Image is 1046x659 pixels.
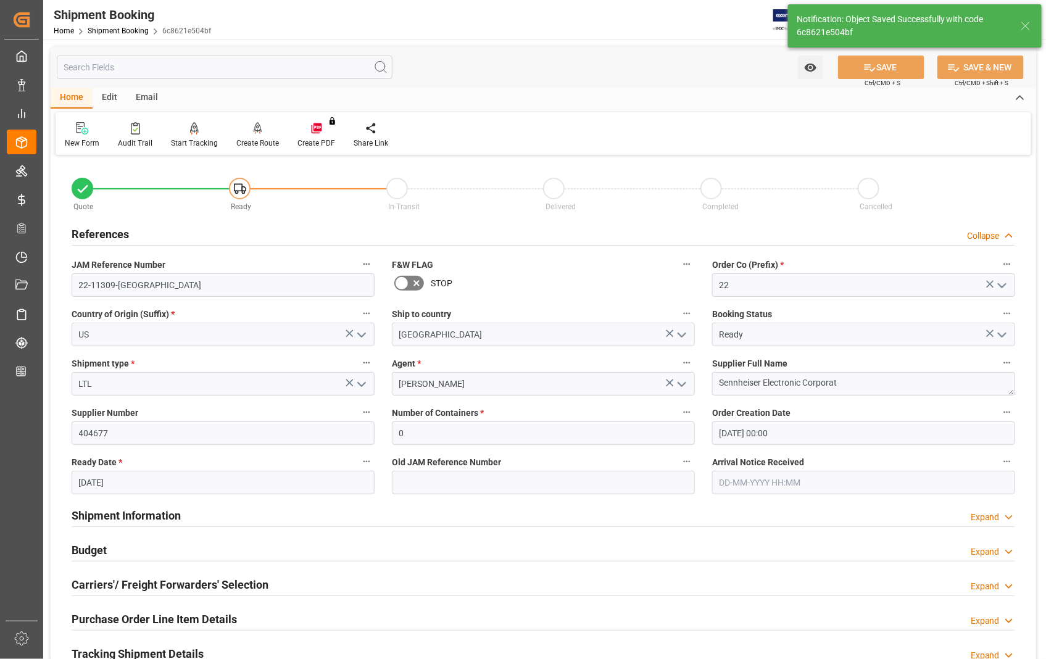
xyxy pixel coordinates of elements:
div: Start Tracking [171,138,218,149]
button: open menu [671,375,690,394]
button: open menu [992,325,1010,344]
span: STOP [431,277,452,290]
span: Country of Origin (Suffix) [72,308,175,321]
button: Supplier Number [359,404,375,420]
button: Supplier Full Name [999,355,1015,371]
button: open menu [992,276,1010,295]
h2: Purchase Order Line Item Details [72,611,237,628]
input: DD-MM-YYYY HH:MM [712,471,1015,494]
span: Delivered [546,202,576,211]
a: Shipment Booking [88,27,149,35]
span: Quote [74,202,94,211]
button: open menu [351,375,370,394]
span: Ctrl/CMD + Shift + S [955,78,1009,88]
input: DD-MM-YYYY HH:MM [712,421,1015,445]
span: Ready [231,202,251,211]
div: Audit Trail [118,138,152,149]
span: Completed [703,202,739,211]
button: Country of Origin (Suffix) * [359,305,375,321]
input: DD-MM-YYYY [72,471,375,494]
button: Order Creation Date [999,404,1015,420]
div: Expand [971,545,1000,558]
h2: Shipment Information [72,507,181,524]
h2: Budget [72,542,107,558]
button: SAVE [838,56,924,79]
button: Order Co (Prefix) * [999,256,1015,272]
div: Home [51,88,93,109]
span: Arrival Notice Received [712,456,804,469]
button: F&W FLAG [679,256,695,272]
button: open menu [671,325,690,344]
input: Search Fields [57,56,392,79]
img: Exertis%20JAM%20-%20Email%20Logo.jpg_1722504956.jpg [773,9,816,31]
button: Agent * [679,355,695,371]
span: Order Co (Prefix) [712,259,784,271]
button: Arrival Notice Received [999,454,1015,470]
button: Shipment type * [359,355,375,371]
h2: References [72,226,129,242]
button: open menu [351,325,370,344]
div: Share Link [354,138,388,149]
div: Edit [93,88,127,109]
button: JAM Reference Number [359,256,375,272]
span: Booking Status [712,308,772,321]
span: Ctrl/CMD + S [865,78,900,88]
div: Create Route [236,138,279,149]
textarea: Sennheiser Electronic Corporat [712,372,1015,396]
span: Supplier Number [72,407,138,420]
span: Agent [392,357,421,370]
button: Ship to country [679,305,695,321]
div: Notification: Object Saved Successfully with code 6c8621e504bf [797,13,1009,39]
button: open menu [798,56,823,79]
input: Type to search/select [72,323,375,346]
div: Email [127,88,167,109]
span: In-Transit [388,202,420,211]
button: SAVE & NEW [937,56,1024,79]
div: Expand [971,580,1000,593]
span: Order Creation Date [712,407,791,420]
span: F&W FLAG [392,259,433,271]
div: Expand [971,615,1000,628]
div: New Form [65,138,99,149]
h2: Carriers'/ Freight Forwarders' Selection [72,576,268,593]
div: Expand [971,511,1000,524]
button: Old JAM Reference Number [679,454,695,470]
button: Ready Date * [359,454,375,470]
button: Booking Status [999,305,1015,321]
div: Shipment Booking [54,6,211,24]
span: Cancelled [860,202,893,211]
span: Number of Containers [392,407,484,420]
a: Home [54,27,74,35]
span: Ready Date [72,456,122,469]
span: Old JAM Reference Number [392,456,501,469]
span: Shipment type [72,357,135,370]
span: Supplier Full Name [712,357,787,370]
div: Collapse [967,230,1000,242]
span: Ship to country [392,308,451,321]
button: Number of Containers * [679,404,695,420]
span: JAM Reference Number [72,259,165,271]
